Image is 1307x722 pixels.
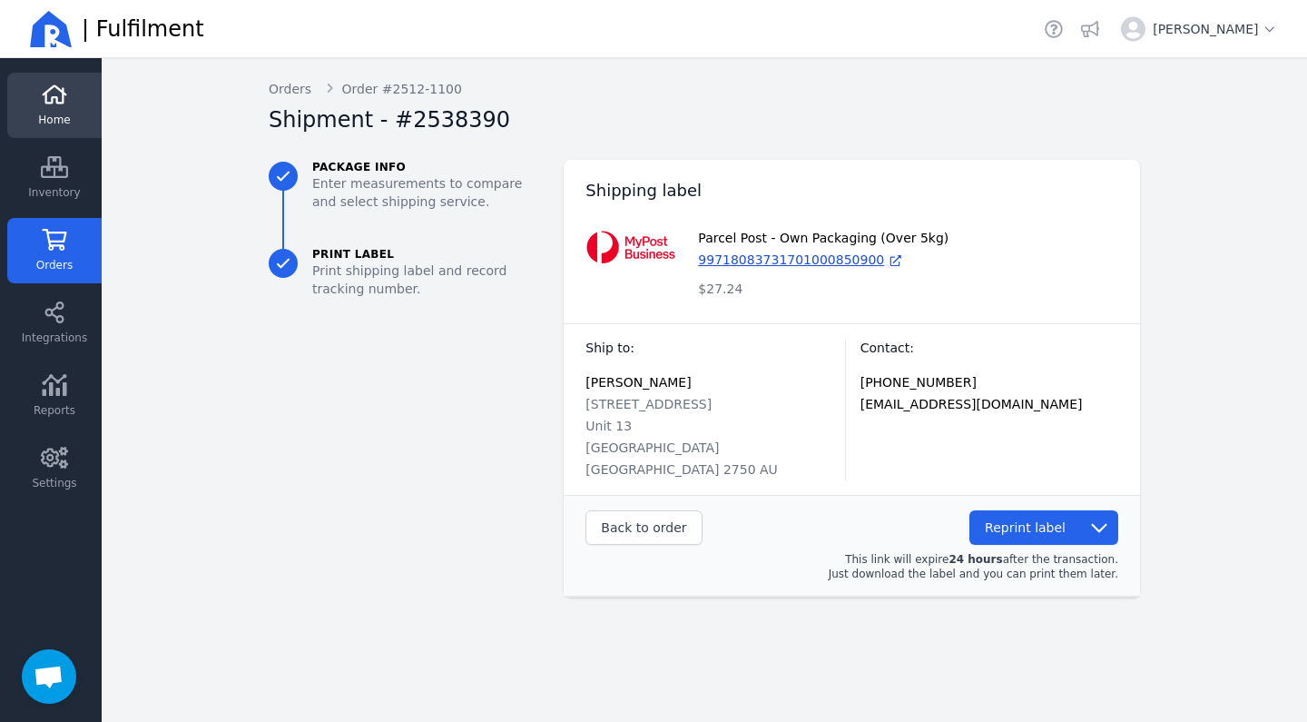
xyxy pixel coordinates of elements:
span: [GEOGRAPHIC_DATA] [GEOGRAPHIC_DATA] 2750 AU [585,440,778,477]
span: Settings [32,476,76,490]
strong: 24 hours [948,553,1002,566]
span: [PERSON_NAME] [1153,20,1278,38]
button: Reprint label [969,510,1081,545]
span: Reprint label [985,520,1066,535]
span: Print shipping label and record tracking number. [312,262,549,298]
span: $27.24 [698,280,742,298]
img: Ricemill Logo [29,7,73,51]
span: Enter measurements to compare and select shipping service. [312,174,549,211]
span: Print Label [312,247,549,262]
span: Home [38,113,70,127]
span: Parcel Post - Own Packaging (Over 5kg) [698,229,948,247]
h2: Shipment - #2538390 [269,105,510,134]
span: | Fulfilment [82,15,204,44]
div: This link will expire after the transaction. Just download the label and you can print them later. [713,552,1118,581]
span: Orders [36,258,73,272]
span: Back to order [601,520,686,535]
h3: Contact: [860,339,1118,357]
p: [EMAIL_ADDRESS][DOMAIN_NAME] [860,393,1118,415]
span: Package info [312,160,549,174]
a: Helpdesk [1041,16,1066,42]
a: 99718083731701000850900 [698,251,903,269]
h3: Ship to: [585,339,844,357]
button: [PERSON_NAME] [1114,9,1285,49]
a: Orders [269,80,311,98]
div: Open chat [22,649,76,704]
span: [PERSON_NAME] [585,375,691,390]
span: Inventory [28,185,80,200]
span: Integrations [22,331,87,345]
span: Unit 13 [585,419,632,433]
span: [STREET_ADDRESS] [585,397,712,411]
span: Reports [34,403,75,418]
h2: Shipping label [585,178,702,203]
button: Back to order [585,510,702,545]
img: Courier logo [585,229,676,265]
p: [PHONE_NUMBER] [860,371,1118,393]
a: Order #2512-1100 [326,80,462,98]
